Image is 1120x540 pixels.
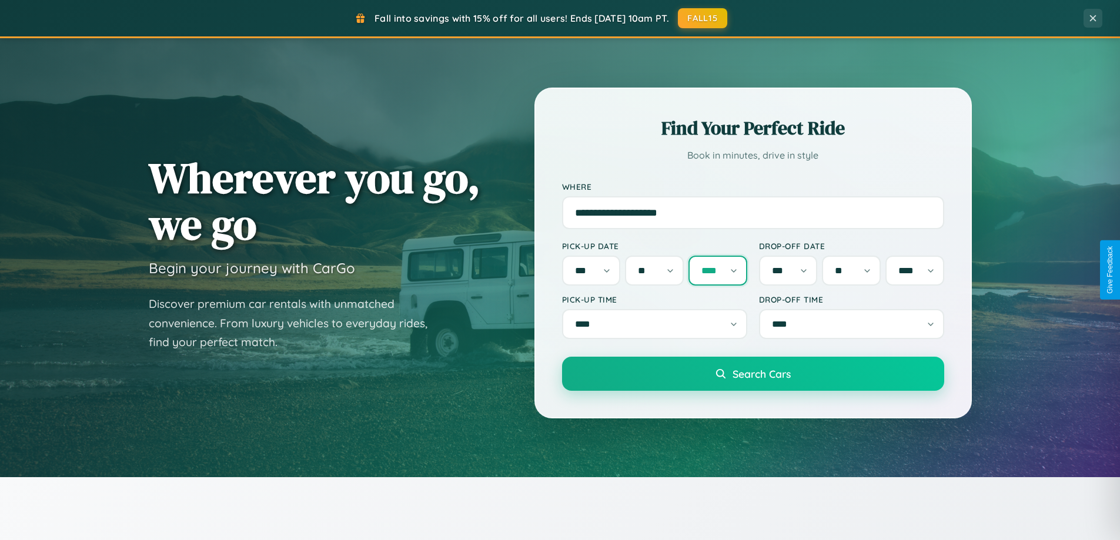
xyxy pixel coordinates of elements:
div: Give Feedback [1106,246,1114,294]
button: FALL15 [678,8,727,28]
label: Drop-off Date [759,241,944,251]
p: Discover premium car rentals with unmatched convenience. From luxury vehicles to everyday rides, ... [149,294,443,352]
label: Drop-off Time [759,294,944,304]
label: Pick-up Time [562,294,747,304]
span: Search Cars [733,367,791,380]
p: Book in minutes, drive in style [562,147,944,164]
span: Fall into savings with 15% off for all users! Ends [DATE] 10am PT. [375,12,669,24]
h1: Wherever you go, we go [149,155,480,247]
h2: Find Your Perfect Ride [562,115,944,141]
button: Search Cars [562,357,944,391]
label: Pick-up Date [562,241,747,251]
h3: Begin your journey with CarGo [149,259,355,277]
label: Where [562,182,944,192]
